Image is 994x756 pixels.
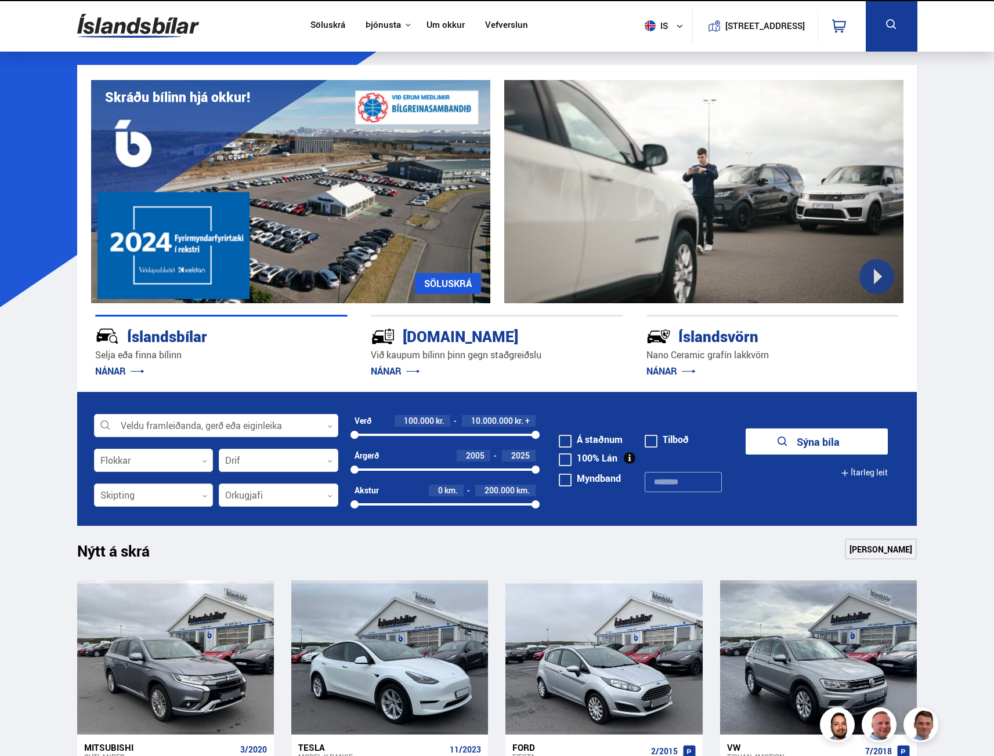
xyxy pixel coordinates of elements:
[366,20,401,31] button: Þjónusta
[651,747,678,756] span: 2/2015
[415,273,481,294] a: SÖLUSKRÁ
[485,20,528,32] a: Vefverslun
[355,416,371,426] div: Verð
[845,539,917,559] a: [PERSON_NAME]
[404,415,434,426] span: 100.000
[512,742,646,753] div: Ford
[640,20,669,31] span: is
[310,20,345,32] a: Söluskrá
[355,486,379,495] div: Akstur
[646,324,671,348] img: -Svtn6bYgwAsiwNX.svg
[559,474,621,483] label: Myndband
[865,747,892,756] span: 7/2018
[646,325,858,346] div: Íslandsvörn
[450,745,481,754] span: 11/2023
[516,486,530,495] span: km.
[485,485,515,496] span: 200.000
[646,365,696,377] a: NÁNAR
[646,348,899,362] p: Nano Ceramic grafín lakkvörn
[95,348,348,362] p: Selja eða finna bílinn
[841,460,888,486] button: Ítarleg leit
[905,709,940,744] img: FbJEzSuNWCJXmdc-.webp
[91,80,490,303] img: eKx6w-_Home_640_.png
[105,89,250,105] h1: Skráðu bílinn hjá okkur!
[355,451,379,460] div: Árgerð
[95,365,144,377] a: NÁNAR
[84,742,236,753] div: Mitsubishi
[95,324,120,348] img: JRvxyua_JYH6wB4c.svg
[77,542,170,566] h1: Nýtt á skrá
[559,435,623,444] label: Á staðnum
[371,365,420,377] a: NÁNAR
[438,485,443,496] span: 0
[77,7,199,45] img: G0Ugv5HjCgRt.svg
[371,348,623,362] p: Við kaupum bílinn þinn gegn staðgreiðslu
[645,435,689,444] label: Tilboð
[240,745,267,754] span: 3/2020
[95,325,306,346] div: Íslandsbílar
[426,20,465,32] a: Um okkur
[640,9,692,43] button: is
[559,453,617,463] label: 100% Lán
[511,450,530,461] span: 2025
[727,742,861,753] div: VW
[466,450,485,461] span: 2005
[699,9,811,42] a: [STREET_ADDRESS]
[298,742,445,753] div: Tesla
[822,709,856,744] img: nhp88E3Fdnt1Opn2.png
[515,416,523,426] span: kr.
[863,709,898,744] img: siFngHWaQ9KaOqBr.png
[746,428,888,455] button: Sýna bíla
[645,20,656,31] img: svg+xml;base64,PHN2ZyB4bWxucz0iaHR0cDovL3d3dy53My5vcmcvMjAwMC9zdmciIHdpZHRoPSI1MTIiIGhlaWdodD0iNT...
[436,416,444,426] span: kr.
[730,21,801,31] button: [STREET_ADDRESS]
[471,415,513,426] span: 10.000.000
[444,486,458,495] span: km.
[525,416,530,426] span: +
[371,325,582,346] div: [DOMAIN_NAME]
[371,324,395,348] img: tr5P-W3DuiFaO7aO.svg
